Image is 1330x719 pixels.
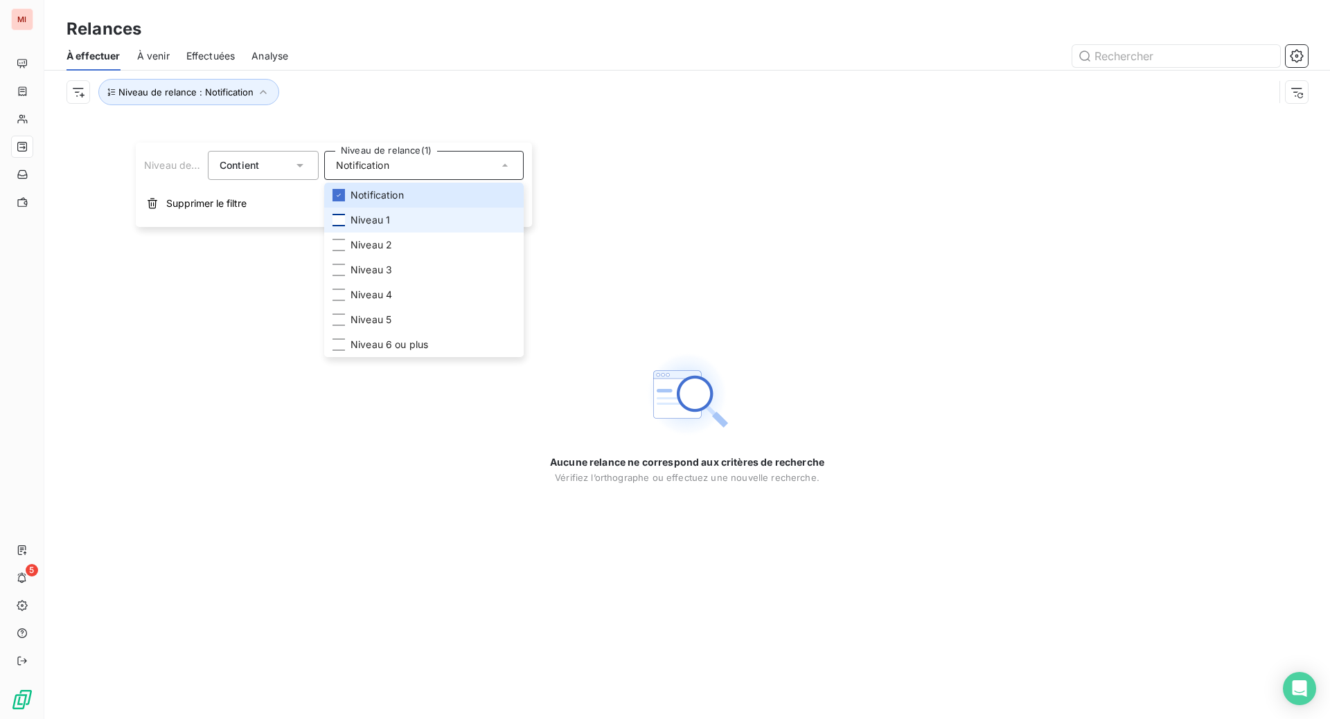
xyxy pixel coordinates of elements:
span: À venir [137,49,170,63]
span: Niveau de relance [144,159,229,171]
span: Niveau de relance : Notification [118,87,254,98]
button: Niveau de relance : Notification [98,79,279,105]
h3: Relances [66,17,141,42]
span: Vérifiez l’orthographe ou effectuez une nouvelle recherche. [555,472,819,483]
span: Niveau 5 [351,313,391,327]
div: MI [11,8,33,30]
span: Niveau 3 [351,263,392,277]
span: Notification [336,158,389,172]
span: À effectuer [66,49,121,63]
input: Rechercher [1072,45,1280,67]
span: 5 [26,564,38,576]
button: Supprimer le filtre [136,188,532,219]
img: Logo LeanPay [11,689,33,711]
span: Niveau 4 [351,288,392,302]
span: Contient [220,159,259,171]
span: Aucune relance ne correspond aux critères de recherche [550,455,824,469]
span: Effectuées [186,49,236,63]
span: Notification [351,188,404,202]
div: Open Intercom Messenger [1283,672,1316,705]
span: Analyse [251,49,288,63]
span: Niveau 6 ou plus [351,338,428,352]
span: Supprimer le filtre [166,197,247,210]
img: Empty state [643,350,731,439]
span: Niveau 2 [351,238,392,252]
span: Niveau 1 [351,213,390,227]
